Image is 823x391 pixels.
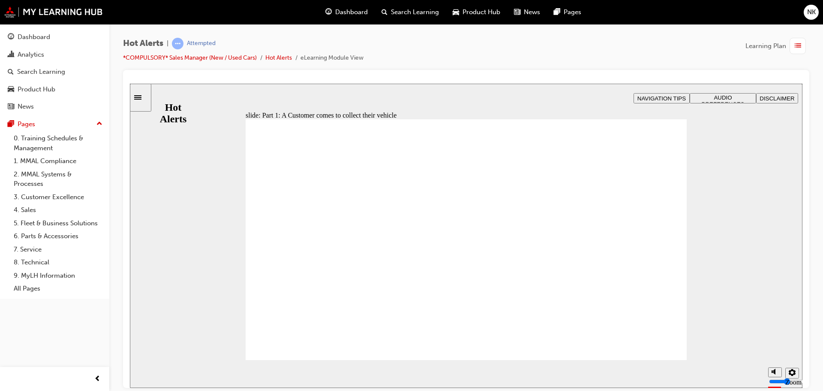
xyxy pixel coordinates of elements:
[8,68,14,76] span: search-icon
[375,3,446,21] a: search-iconSearch Learning
[795,41,801,52] span: list-icon
[547,3,588,21] a: pages-iconPages
[10,269,106,282] a: 9. MyLH Information
[8,33,14,41] span: guage-icon
[381,7,387,18] span: search-icon
[3,64,106,80] a: Search Learning
[554,7,560,18] span: pages-icon
[167,39,168,48] span: |
[524,7,540,17] span: News
[265,54,292,61] a: Hot Alerts
[3,27,106,116] button: DashboardAnalyticsSearch LearningProduct HubNews
[10,282,106,295] a: All Pages
[10,230,106,243] a: 6. Parts & Accessories
[514,7,520,18] span: news-icon
[172,38,183,49] span: learningRecordVerb_ATTEMPT-icon
[3,29,106,45] a: Dashboard
[10,217,106,230] a: 5. Fleet & Business Solutions
[655,295,672,318] label: Zoom to fit
[17,67,65,77] div: Search Learning
[325,7,332,18] span: guage-icon
[804,5,819,20] button: NK
[8,51,14,59] span: chart-icon
[391,7,439,17] span: Search Learning
[572,11,615,24] span: AUDIO PREFERENCES
[96,118,102,130] span: up-icon
[8,86,14,94] span: car-icon
[634,276,668,304] div: misc controls
[507,3,547,21] a: news-iconNews
[639,294,694,301] input: volume
[10,203,106,217] a: 4. Sales
[504,9,560,20] button: NAVIGATION TIPS
[123,39,163,48] span: Hot Alerts
[318,3,375,21] a: guage-iconDashboard
[807,7,816,17] span: NK
[564,7,581,17] span: Pages
[626,9,668,20] button: DISCLAIMER
[463,7,500,17] span: Product Hub
[18,85,55,94] div: Product Hub
[335,7,368,17] span: Dashboard
[94,374,101,385] span: prev-icon
[10,132,106,155] a: 0. Training Schedules & Management
[745,41,786,51] span: Learning Plan
[10,256,106,269] a: 8. Technical
[18,119,35,129] div: Pages
[745,38,809,54] button: Learning Plan
[630,12,664,18] span: DISCLAIMER
[4,6,103,18] img: mmal
[8,103,14,111] span: news-icon
[10,243,106,256] a: 7. Service
[18,50,44,60] div: Analytics
[638,284,652,294] button: Mute (Ctrl+Alt+M)
[446,3,507,21] a: car-iconProduct Hub
[3,116,106,132] button: Pages
[18,102,34,112] div: News
[655,284,669,295] button: Settings
[3,47,106,63] a: Analytics
[508,12,556,18] span: NAVIGATION TIPS
[123,54,257,61] a: *COMPULSORY* Sales Manager (New / Used Cars)
[3,99,106,115] a: News
[187,39,216,48] div: Attempted
[10,155,106,168] a: 1. MMAL Compliance
[3,82,106,97] a: Product Hub
[10,168,106,191] a: 2. MMAL Systems & Processes
[560,9,626,20] button: AUDIO PREFERENCES
[8,121,14,128] span: pages-icon
[453,7,459,18] span: car-icon
[18,32,50,42] div: Dashboard
[10,191,106,204] a: 3. Customer Excellence
[300,53,363,63] li: eLearning Module View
